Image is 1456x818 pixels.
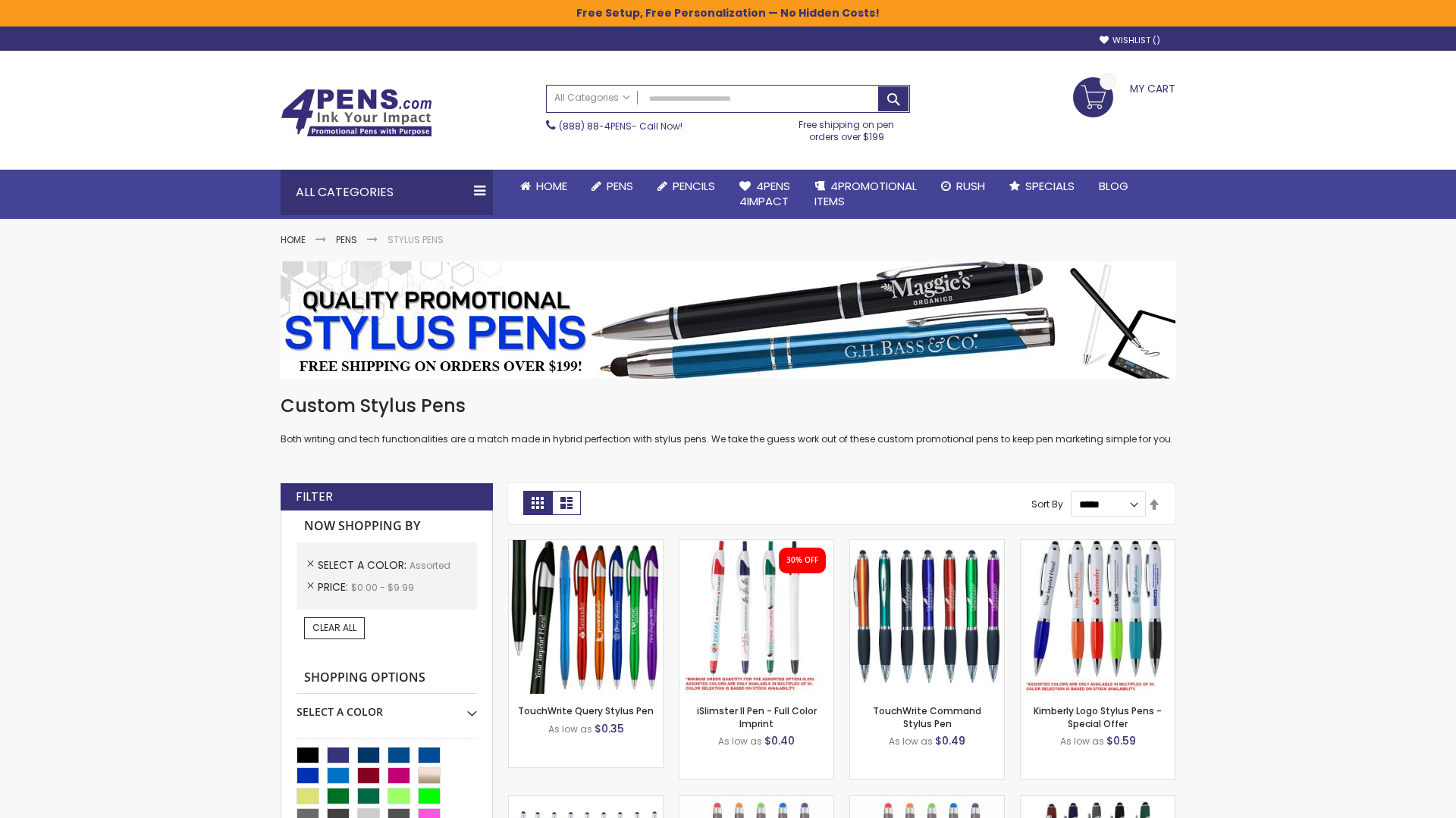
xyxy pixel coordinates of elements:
[523,491,552,515] strong: Grid
[873,704,981,729] a: TouchWrite Command Stylus Pen
[956,178,985,194] span: Rush
[1099,178,1128,194] span: Blog
[579,170,645,203] a: Pens
[679,540,833,694] img: iSlimster II - Full Color-Assorted
[850,539,1004,552] a: TouchWrite Command Stylus Pen-Assorted
[1031,498,1063,510] label: Sort By
[929,170,997,203] a: Rush
[783,113,911,143] div: Free shipping on pen orders over $199
[802,170,929,219] a: 4PROMOTIONALITEMS
[318,579,351,595] span: Price
[281,394,1175,418] h1: Custom Stylus Pens
[559,120,632,133] a: (888) 88-4PENS
[281,261,1175,379] img: Stylus Pens
[1021,539,1175,552] a: Kimberly Logo Stylus Pens-Assorted
[547,86,638,111] a: All Categories
[509,539,663,552] a: TouchWrite Query Stylus Pen-Assorted
[1034,704,1162,729] a: Kimberly Logo Stylus Pens - Special Offer
[297,662,477,695] strong: Shopping Options
[409,559,450,572] span: Assorted
[1106,733,1136,748] span: $0.59
[1087,170,1141,203] a: Blog
[679,795,833,808] a: Islander Softy Gel Pen with Stylus-Assorted
[388,233,444,246] strong: Stylus Pens
[739,178,790,209] span: 4Pens 4impact
[518,704,654,717] a: TouchWrite Query Stylus Pen
[554,92,630,104] span: All Categories
[697,704,817,729] a: iSlimster II Pen - Full Color Imprint
[764,733,795,748] span: $0.40
[673,178,715,194] span: Pencils
[318,557,409,573] span: Select A Color
[351,581,414,594] span: $0.00 - $9.99
[1025,178,1075,194] span: Specials
[595,721,624,736] span: $0.35
[935,733,965,748] span: $0.49
[727,170,802,219] a: 4Pens4impact
[607,178,633,194] span: Pens
[508,170,579,203] a: Home
[997,170,1087,203] a: Specials
[548,723,592,735] span: As low as
[1021,540,1175,694] img: Kimberly Logo Stylus Pens-Assorted
[297,510,477,542] strong: Now Shopping by
[645,170,727,203] a: Pencils
[336,233,357,246] a: Pens
[281,394,1175,446] div: Both writing and tech functionalities are a match made in hybrid perfection with stylus pens. We ...
[786,555,818,566] div: 30% OFF
[281,170,493,215] div: All Categories
[536,178,567,194] span: Home
[1021,795,1175,808] a: Custom Soft Touch® Metal Pens with Stylus-Assorted
[1100,35,1160,46] a: Wishlist
[559,120,682,133] span: - Call Now!
[297,694,477,720] div: Select A Color
[509,540,663,694] img: TouchWrite Query Stylus Pen-Assorted
[304,617,365,638] a: Clear All
[850,540,1004,694] img: TouchWrite Command Stylus Pen-Assorted
[281,233,306,246] a: Home
[1060,735,1104,748] span: As low as
[850,795,1004,808] a: Islander Softy Gel with Stylus - ColorJet Imprint-Assorted
[889,735,933,748] span: As low as
[281,89,432,137] img: 4Pens Custom Pens and Promotional Products
[509,795,663,808] a: Stiletto Advertising Stylus Pens-Assorted
[814,178,917,209] span: 4PROMOTIONAL ITEMS
[296,489,333,505] strong: Filter
[718,735,762,748] span: As low as
[679,539,833,552] a: iSlimster II - Full Color-Assorted
[312,621,356,634] span: Clear All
